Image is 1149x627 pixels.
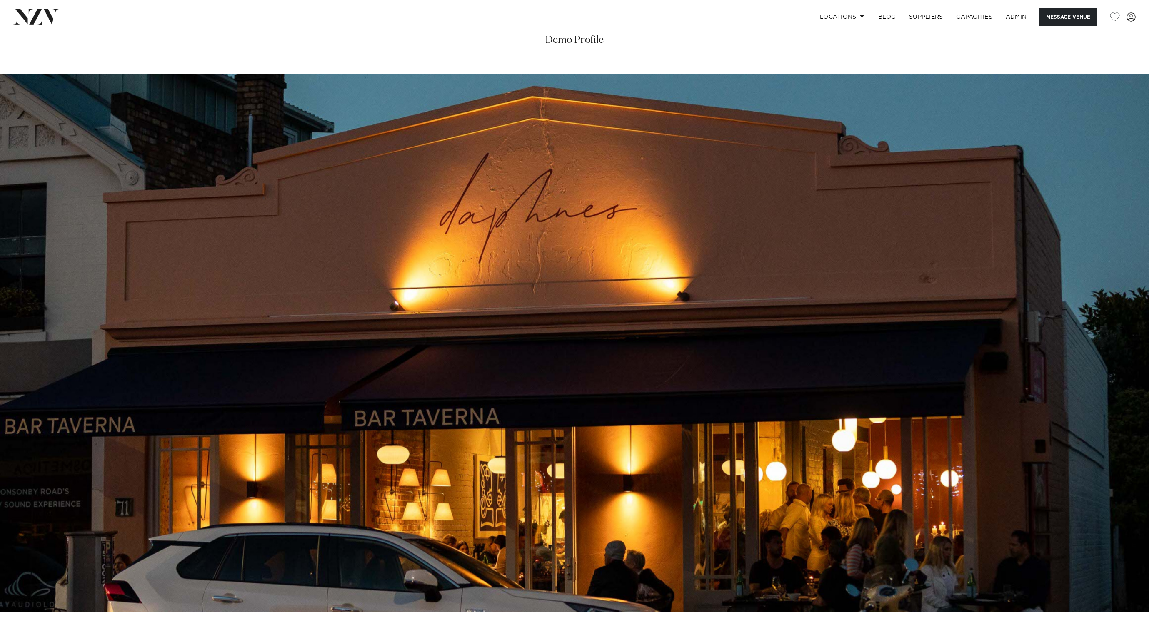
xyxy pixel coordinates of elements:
a: Capacities [949,8,999,26]
a: SUPPLIERS [902,8,949,26]
a: Locations [813,8,872,26]
a: ADMIN [999,8,1033,26]
img: nzv-logo.png [13,9,59,24]
a: BLOG [872,8,902,26]
button: Message Venue [1039,8,1097,26]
